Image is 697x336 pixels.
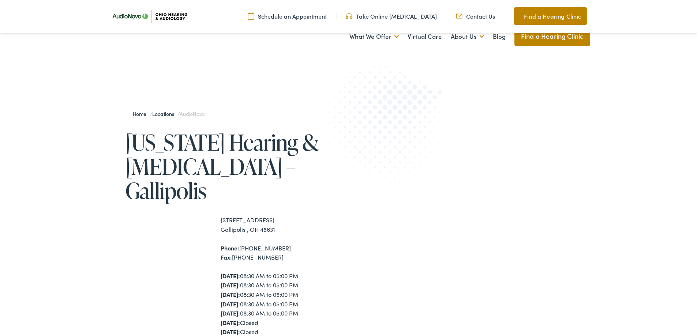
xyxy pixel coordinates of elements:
[125,130,349,203] h1: [US_STATE] Hearing & [MEDICAL_DATA] – Gallipolis
[493,23,506,50] a: Blog
[221,243,349,262] div: [PHONE_NUMBER] [PHONE_NUMBER]
[221,244,239,252] strong: Phone:
[248,12,254,20] img: Calendar Icon to schedule a hearing appointment in Cincinnati, OH
[221,253,232,261] strong: Fax:
[456,12,495,20] a: Contact Us
[221,300,240,308] strong: [DATE]:
[408,23,442,50] a: Virtual Care
[221,318,240,326] strong: [DATE]:
[133,110,150,117] a: Home
[349,23,399,50] a: What We Offer
[221,290,240,298] strong: [DATE]:
[346,12,437,20] a: Take Online [MEDICAL_DATA]
[451,23,484,50] a: About Us
[221,309,240,317] strong: [DATE]:
[180,110,205,117] span: AudioNova
[248,12,327,20] a: Schedule an Appointment
[221,328,240,336] strong: [DATE]:
[514,26,590,46] a: Find a Hearing Clinic
[514,12,520,20] img: Map pin icon to find Ohio Hearing & Audiology in Cincinnati, OH
[221,215,349,234] div: [STREET_ADDRESS] Gallipolis , OH 45631
[133,110,205,117] span: / /
[152,110,177,117] a: Locations
[221,281,240,289] strong: [DATE]:
[221,272,240,280] strong: [DATE]:
[456,12,462,20] img: Mail icon representing email contact with Ohio Hearing in Cincinnati, OH
[514,7,587,25] a: Find a Hearing Clinic
[346,12,352,20] img: Headphones icone to schedule online hearing test in Cincinnati, OH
